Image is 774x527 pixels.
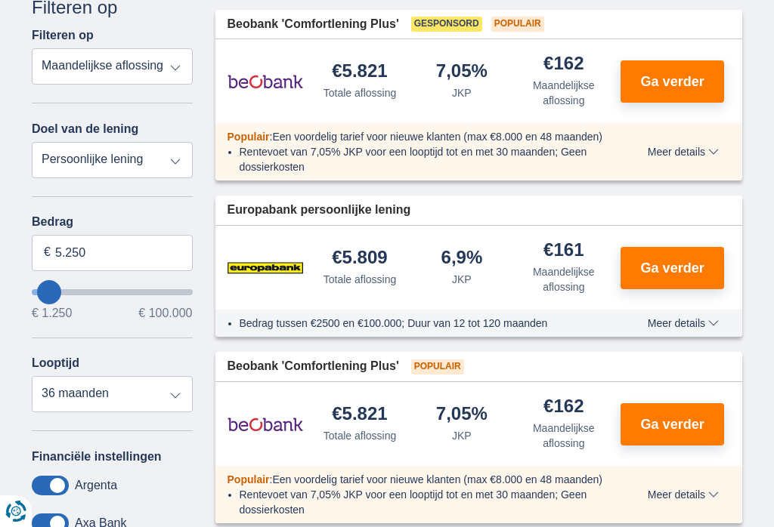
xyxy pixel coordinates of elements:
span: € 100.000 [138,307,192,319]
span: Gesponsord [411,17,482,32]
div: Totale aflossing [324,428,397,443]
label: Argenta [75,479,117,492]
span: Populair [411,359,464,374]
div: 7,05% [436,62,488,82]
div: Maandelijkse aflossing [519,78,608,108]
div: Maandelijkse aflossing [519,264,608,294]
div: JKP [452,428,472,443]
button: Ga verder [621,403,724,445]
span: Meer details [648,489,719,500]
div: €161 [543,241,584,261]
span: Europabank persoonlijke lening [228,202,411,219]
button: Meer details [636,488,730,501]
button: Ga verder [621,60,724,103]
img: product.pl.alt Beobank [228,405,303,443]
div: 6,9% [441,248,483,269]
img: product.pl.alt Europabank [228,249,303,287]
div: JKP [452,85,472,100]
img: product.pl.alt Beobank [228,63,303,100]
span: Een voordelig tarief voor nieuwe klanten (max €8.000 en 48 maanden) [272,473,602,485]
div: 7,05% [436,405,488,425]
span: Ga verder [641,261,704,275]
span: Populair [228,473,270,485]
span: Populair [228,131,270,143]
li: Rentevoet van 7,05% JKP voor een looptijd tot en met 30 maanden; Geen dossierkosten [240,487,615,517]
span: Beobank 'Comfortlening Plus' [228,16,399,33]
input: wantToBorrow [32,289,193,295]
label: Doel van de lening [32,122,138,136]
div: €5.821 [332,405,387,425]
div: JKP [452,272,472,287]
div: €162 [543,54,584,75]
label: Financiële instellingen [32,450,162,464]
span: Ga verder [641,75,704,88]
span: Populair [491,17,544,32]
li: Rentevoet van 7,05% JKP voor een looptijd tot en met 30 maanden; Geen dossierkosten [240,144,615,174]
span: Beobank 'Comfortlening Plus' [228,358,399,375]
div: Totale aflossing [324,272,397,287]
button: Ga verder [621,247,724,289]
div: Maandelijkse aflossing [519,421,608,451]
span: € 1.250 [32,307,72,319]
li: Bedrag tussen €2500 en €100.000; Duur van 12 tot 120 maanden [240,316,615,331]
span: Meer details [648,318,719,328]
button: Meer details [636,317,730,329]
span: Ga verder [641,418,704,431]
div: €162 [543,397,584,418]
label: Filteren op [32,29,94,42]
label: Bedrag [32,215,193,229]
div: €5.821 [332,62,387,82]
span: € [44,244,51,261]
button: Meer details [636,146,730,158]
div: €5.809 [332,248,387,269]
span: Meer details [648,146,719,157]
div: : [215,129,627,144]
span: Een voordelig tarief voor nieuwe klanten (max €8.000 en 48 maanden) [272,131,602,143]
div: Totale aflossing [324,85,397,100]
div: : [215,472,627,487]
label: Looptijd [32,356,79,370]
